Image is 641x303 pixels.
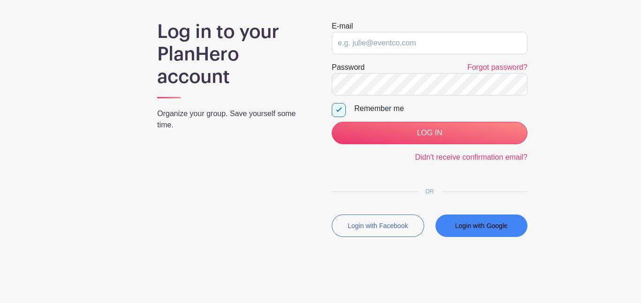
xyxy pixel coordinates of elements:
[332,32,527,54] input: e.g. julie@eventco.com
[435,214,528,237] button: Login with Google
[418,188,442,195] span: OR
[332,214,424,237] button: Login with Facebook
[348,222,408,229] small: Login with Facebook
[332,62,365,73] label: Password
[354,103,527,114] div: Remember me
[467,63,527,71] a: Forgot password?
[157,21,309,88] h1: Log in to your PlanHero account
[332,21,353,32] label: E-mail
[415,153,527,161] a: Didn't receive confirmation email?
[455,222,508,229] small: Login with Google
[157,108,309,131] p: Organize your group. Save yourself some time.
[332,122,527,144] input: LOG IN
